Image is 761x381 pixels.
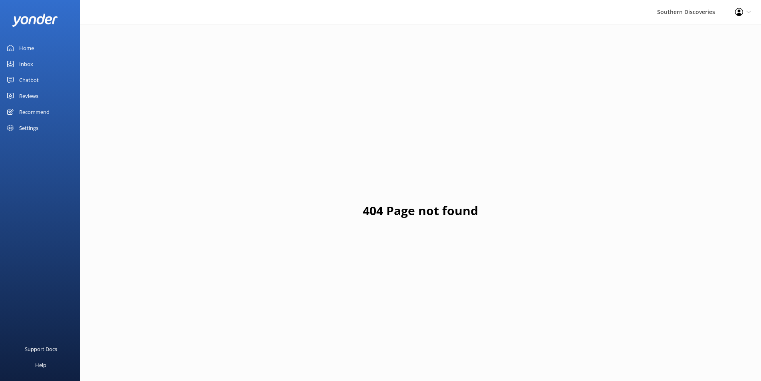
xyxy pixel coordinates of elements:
div: Home [19,40,34,56]
div: Help [35,357,46,373]
img: yonder-white-logo.png [12,14,58,27]
div: Inbox [19,56,33,72]
h1: 404 Page not found [363,201,478,220]
div: Support Docs [25,341,57,357]
div: Chatbot [19,72,39,88]
div: Recommend [19,104,50,120]
div: Settings [19,120,38,136]
div: Reviews [19,88,38,104]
